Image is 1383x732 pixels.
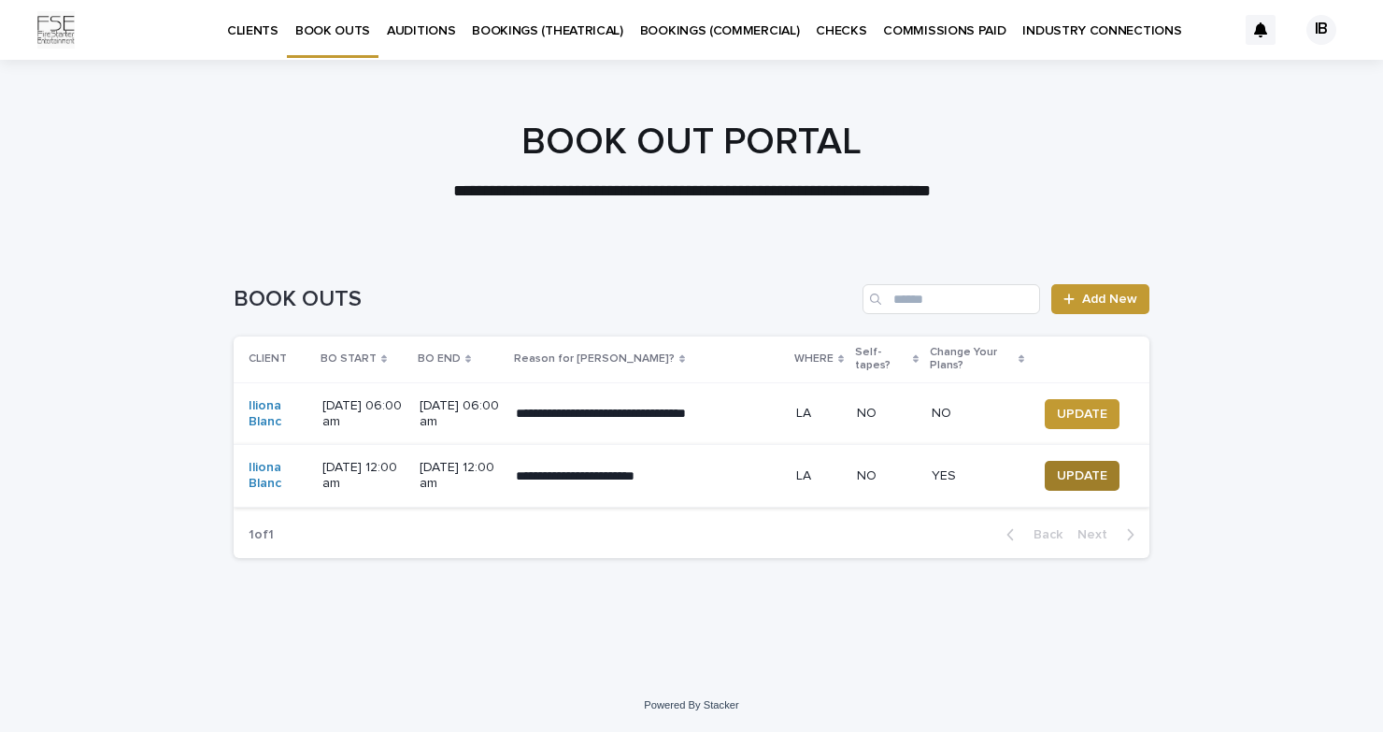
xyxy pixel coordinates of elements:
p: NO [932,406,1022,422]
p: [DATE] 06:00 am [322,398,405,430]
h1: BOOK OUTS [234,286,855,313]
button: UPDATE [1045,461,1119,491]
img: Km9EesSdRbS9ajqhBzyo [37,11,75,49]
p: YES [932,468,1022,484]
p: Change Your Plans? [930,342,1013,377]
p: [DATE] 12:00 am [322,460,405,492]
span: UPDATE [1057,466,1107,485]
a: Add New [1051,284,1149,314]
a: Iliona Blanc [249,398,307,430]
p: LA [796,468,842,484]
span: Next [1077,528,1119,541]
button: Next [1070,526,1149,543]
p: NO [857,406,917,422]
span: Back [1022,528,1062,541]
p: 1 of 1 [234,512,289,558]
input: Search [863,284,1040,314]
span: Add New [1082,293,1137,306]
div: IB [1306,15,1336,45]
p: NO [857,468,917,484]
p: BO START [321,349,377,369]
p: Self-tapes? [855,342,908,377]
a: Iliona Blanc [249,460,307,492]
span: UPDATE [1057,405,1107,423]
p: [DATE] 12:00 am [420,460,501,492]
button: Back [991,526,1070,543]
p: BO END [418,349,461,369]
p: Reason for [PERSON_NAME]? [514,349,675,369]
p: LA [796,406,842,422]
h1: BOOK OUT PORTAL [234,120,1149,165]
p: [DATE] 06:00 am [420,398,501,430]
button: UPDATE [1045,399,1119,429]
p: CLIENT [249,349,287,369]
p: WHERE [794,349,834,369]
a: Powered By Stacker [644,699,738,710]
